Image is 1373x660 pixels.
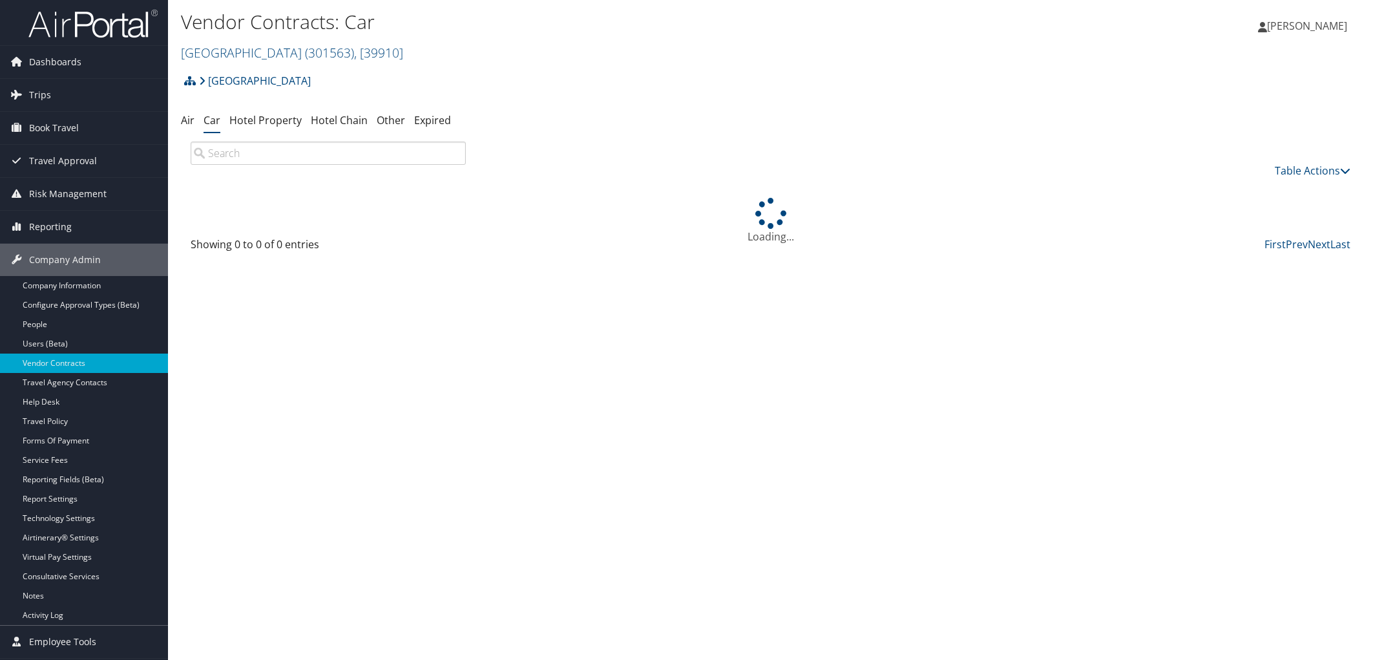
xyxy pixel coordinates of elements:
a: Other [377,113,405,127]
span: Travel Approval [29,145,97,177]
a: Hotel Property [229,113,302,127]
a: [GEOGRAPHIC_DATA] [199,68,311,94]
h1: Vendor Contracts: Car [181,8,967,36]
span: Employee Tools [29,626,96,658]
span: ( 301563 ) [305,44,354,61]
a: Next [1308,237,1330,251]
span: Trips [29,79,51,111]
a: Prev [1286,237,1308,251]
a: Air [181,113,194,127]
span: Risk Management [29,178,107,210]
a: Hotel Chain [311,113,368,127]
a: Car [204,113,220,127]
span: , [ 39910 ] [354,44,403,61]
a: Expired [414,113,451,127]
a: Table Actions [1275,164,1350,178]
div: Loading... [181,198,1360,244]
span: Book Travel [29,112,79,144]
input: Search [191,142,466,165]
a: First [1264,237,1286,251]
img: airportal-logo.png [28,8,158,39]
div: Showing 0 to 0 of 0 entries [191,237,466,259]
span: [PERSON_NAME] [1267,19,1347,33]
a: [GEOGRAPHIC_DATA] [181,44,403,61]
span: Reporting [29,211,72,243]
a: [PERSON_NAME] [1258,6,1360,45]
span: Dashboards [29,46,81,78]
a: Last [1330,237,1350,251]
span: Company Admin [29,244,101,276]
